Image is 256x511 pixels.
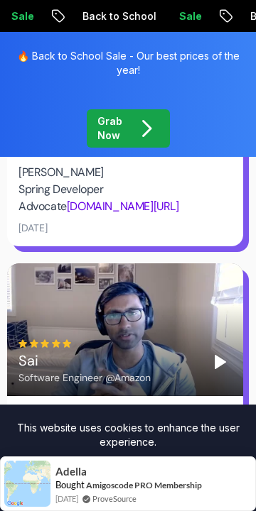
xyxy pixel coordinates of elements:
div: Sai [18,351,151,370]
p: Back to School [71,9,168,23]
div: This website uses cookies to enhance the user experience. [11,415,245,455]
button: Play [209,351,232,373]
p: Grab Now [97,114,123,143]
a: [DOMAIN_NAME][URL] [67,199,179,214]
span: [DATE] [55,493,78,505]
p: 🔥 Back to School Sale - Our best prices of the year! [9,49,247,77]
div: Software Engineer @Amazon [18,370,151,385]
div: [DATE] [18,221,48,235]
img: provesource social proof notification image [4,461,50,507]
a: Amigoscode PRO Membership [86,480,202,490]
span: Adella [55,466,87,478]
p: Sale [168,9,213,23]
span: Bought [55,479,85,490]
a: ProveSource [92,494,137,503]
